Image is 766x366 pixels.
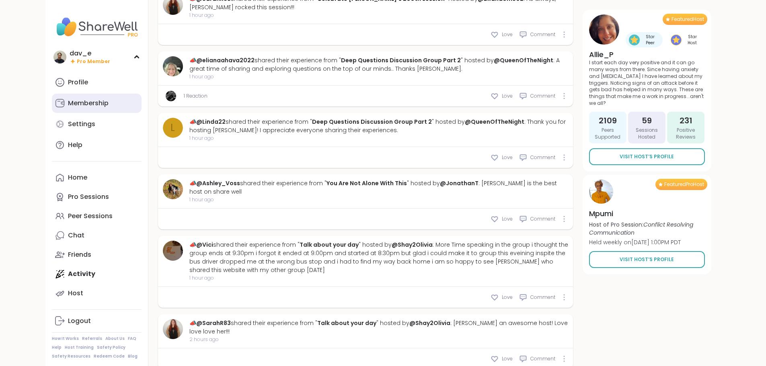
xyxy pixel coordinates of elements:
a: Peer Sessions [52,207,142,226]
span: Love [502,294,513,301]
a: How It Works [52,336,79,341]
p: I start each day very positive and it can go many ways from there. Since having anxiety and [MEDI... [589,59,705,107]
a: Deep Questions Discussion Group Part 2 [341,56,461,64]
span: Comment [530,154,555,161]
span: Comment [530,294,555,301]
img: Ashley_Voss [163,179,183,199]
span: Peers Supported [592,127,623,141]
img: dav_e [53,51,66,63]
span: Love [502,215,513,223]
a: @QueenOfTheNight [494,56,553,64]
a: Talk about your day [300,241,359,249]
span: Pro Member [77,58,110,65]
a: @elianaahava2022 [196,56,255,64]
span: Star Host [683,34,702,46]
img: Star Host [671,35,682,45]
a: Help [52,345,62,350]
a: Redeem Code [94,354,125,359]
span: L [170,121,175,135]
span: Visit Host’s Profile [620,256,674,263]
a: @Linda22 [196,118,226,126]
a: Deep Questions Discussion Group Part 2 [312,118,432,126]
a: @Ashley_Voss [196,179,240,187]
h4: Mpumi [589,209,705,219]
a: @Shay2Olivia [392,241,433,249]
div: 📣 shared their experience from " " hosted by : Thank you for hosting [PERSON_NAME]! I appreciate ... [189,118,568,135]
h4: Allie_P [589,49,705,59]
div: Peer Sessions [68,212,113,221]
div: Pro Sessions [68,192,109,201]
div: 📣 shared their experience from " " hosted by : A great time of sharing and exploring questions on... [189,56,568,73]
span: Visit Host’s Profile [620,153,674,160]
span: 1 hour ago [189,274,568,282]
a: Chat [52,226,142,245]
span: Featured Host [672,16,704,22]
img: ShareWell Nav Logo [52,13,142,41]
a: Visit Host’s Profile [589,148,705,165]
a: Pro Sessions [52,187,142,207]
img: Vici [163,241,183,261]
a: Settings [52,115,142,134]
a: Home [52,168,142,187]
div: Settings [68,120,95,129]
a: FAQ [128,336,136,341]
a: Friends [52,245,142,264]
a: Host Training [65,345,94,350]
span: Love [502,31,513,38]
div: dav_e [70,49,110,58]
span: Comment [530,31,555,38]
div: 📣 shared their experience from " " hosted by : [PERSON_NAME] an awesome host! Love love love her!!! [189,319,568,336]
a: @SarahR83 [196,319,231,327]
a: Host [52,284,142,303]
div: Friends [68,250,91,259]
div: 📣 shared their experience from " " hosted by : [PERSON_NAME] is the best host on share well [189,179,568,196]
a: You Are Not Alone With This [327,179,407,187]
a: L [163,118,183,138]
span: 1 hour ago [189,12,568,19]
a: @QueenOfTheNight [465,118,524,126]
div: Chat [68,231,84,240]
a: @JonathanT [440,179,478,187]
a: Membership [52,94,142,113]
img: Mpumi [589,180,613,204]
div: Home [68,173,87,182]
a: Logout [52,311,142,331]
a: Visit Host’s Profile [589,251,705,268]
span: 2 hours ago [189,336,568,343]
a: Safety Resources [52,354,90,359]
a: Safety Policy [97,345,125,350]
div: Logout [68,317,91,325]
span: Love [502,355,513,362]
a: Referrals [82,336,102,341]
img: Star Peer [629,35,640,45]
a: Profile [52,73,142,92]
a: @Shay2Olivia [409,319,450,327]
img: Alan_N [166,91,176,101]
a: Help [52,135,142,155]
span: Positive Reviews [670,127,701,141]
p: Host of Pro Session: [589,221,705,237]
span: Sessions Hosted [631,127,662,141]
a: Talk about your day [317,319,376,327]
i: Conflict Resolving Communication [589,221,693,237]
p: Held weekly on [DATE] 1:00PM PDT [589,238,705,246]
span: 59 [642,115,652,126]
img: Allie_P [589,14,619,45]
span: 2109 [599,115,617,126]
a: About Us [105,336,125,341]
a: Blog [128,354,138,359]
img: elianaahava2022 [163,56,183,76]
span: 1 hour ago [189,135,568,142]
span: Comment [530,92,555,100]
span: 231 [680,115,692,126]
img: SarahR83 [163,319,183,339]
span: Featured Pro Host [664,181,704,188]
div: Help [68,141,82,149]
div: Profile [68,78,88,87]
div: 📣 shared their experience from " " hosted by : More Time speaking in the group i thought the grou... [189,241,568,274]
div: Host [68,289,83,298]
